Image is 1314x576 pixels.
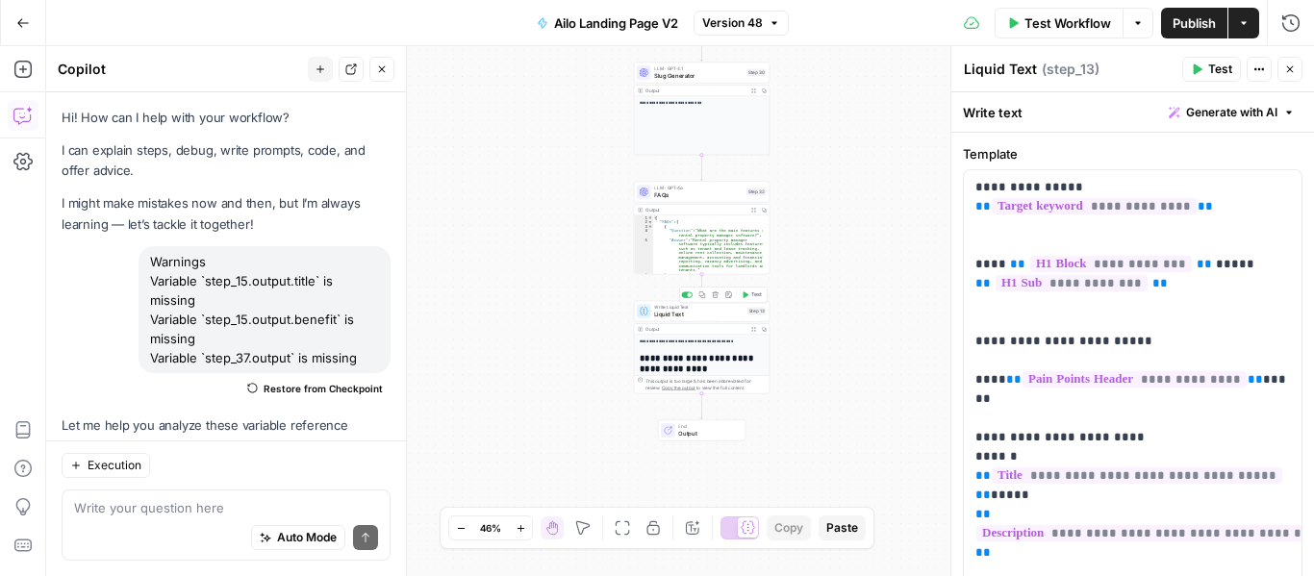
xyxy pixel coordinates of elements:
span: Test [751,291,762,299]
div: 6 [634,272,653,277]
button: Execution [62,453,150,478]
span: Auto Mode [277,529,337,546]
div: Copilot [58,60,302,79]
label: Template [963,144,1302,163]
button: Test [1182,57,1241,82]
div: 2 [634,220,653,225]
span: End [678,423,738,430]
div: Output [645,88,745,94]
span: Write Liquid Text [654,304,744,311]
span: Liquid Text [654,310,744,318]
span: FAQs [654,190,743,199]
div: LLM · GPT-4oFAQsStep 32Output{ "FAQs":[ { "Question":"What are the main features of rental proper... [634,182,770,275]
g: Edge from step_27 to step_30 [700,36,703,61]
button: Ailo Landing Page V2 [525,8,690,38]
span: Slug Generator [654,71,743,80]
g: Edge from step_30 to step_32 [700,155,703,180]
span: Test [1208,61,1232,78]
div: Step 32 [746,188,766,195]
span: Restore from Checkpoint [264,381,383,396]
span: Paste [826,519,858,537]
div: Step 30 [746,68,766,76]
div: 3 [634,224,653,229]
span: Publish [1173,13,1216,33]
button: Test [738,289,765,301]
div: Step 13 [747,307,766,314]
button: Test Workflow [995,8,1123,38]
button: Restore from Checkpoint [240,377,391,400]
div: Write text [951,92,1314,132]
span: 46% [480,520,501,536]
span: Copy [774,519,803,537]
button: Paste [819,515,866,540]
span: Copy the output [662,386,695,390]
div: EndOutput [634,420,770,441]
span: Execution [88,457,141,474]
p: Let me help you analyze these variable reference warnings in the workflow. These warnings indicat... [62,415,391,517]
span: Output [678,429,738,438]
span: LLM · GPT-4.1 [654,65,743,72]
div: Output [645,207,745,213]
div: 1 [634,215,653,220]
button: Version 48 [694,11,789,36]
g: Edge from step_13 to end [700,393,703,418]
div: 4 [634,229,653,238]
textarea: Liquid Text [964,60,1037,79]
span: Version 48 [702,14,763,32]
span: LLM · GPT-4o [654,185,743,191]
div: 5 [634,238,653,272]
span: ( step_13 ) [1042,60,1099,79]
span: Toggle code folding, rows 2 through 27 [647,220,652,225]
span: Toggle code folding, rows 1 through 28 [647,215,652,220]
div: Warnings Variable `step_15.output.title` is missing Variable `step_15.output.benefit` is missing ... [139,246,391,373]
span: Generate with AI [1186,104,1277,121]
p: I can explain steps, debug, write prompts, code, and offer advice. [62,140,391,181]
button: Copy [767,515,811,540]
p: I might make mistakes now and then, but I’m always learning — let’s tackle it together! [62,193,391,234]
button: Generate with AI [1161,100,1302,125]
span: Ailo Landing Page V2 [554,13,678,33]
button: Auto Mode [251,525,345,550]
span: Toggle code folding, rows 3 through 6 [647,224,652,229]
button: Publish [1161,8,1227,38]
div: Output [645,326,745,333]
p: Hi! How can I help with your workflow? [62,108,391,128]
div: This output is too large & has been abbreviated for review. to view the full content. [645,377,766,391]
span: Test Workflow [1024,13,1111,33]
